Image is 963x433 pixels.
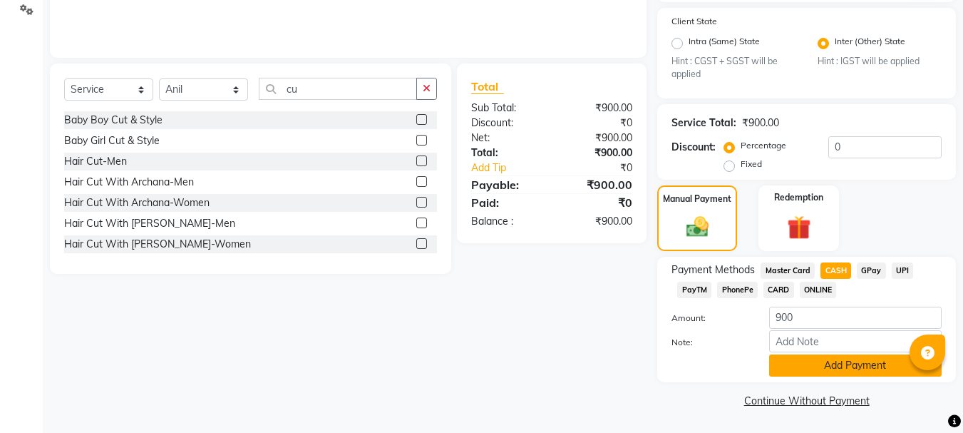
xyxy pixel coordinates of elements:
label: Client State [671,15,717,28]
input: Amount [769,307,942,329]
div: ₹900.00 [552,176,643,193]
span: GPay [857,263,886,279]
div: ₹900.00 [552,214,643,229]
label: Intra (Same) State [689,35,760,52]
label: Redemption [774,191,823,204]
span: Master Card [761,263,815,279]
div: Hair Cut With [PERSON_NAME]-Men [64,216,235,231]
small: Hint : IGST will be applied [818,55,942,68]
div: ₹900.00 [552,131,643,146]
div: Paid: [460,194,552,211]
a: Continue Without Payment [660,394,953,409]
div: Payable: [460,176,552,193]
div: ₹0 [552,194,643,211]
div: ₹0 [567,161,644,175]
label: Amount: [661,312,758,325]
div: Hair Cut With Archana-Men [64,175,194,190]
div: Discount: [671,140,716,155]
label: Fixed [741,158,762,170]
input: Add Note [769,330,942,352]
span: ONLINE [800,282,837,298]
div: Net: [460,131,552,146]
div: ₹900.00 [552,146,643,161]
span: PhonePe [717,282,758,298]
div: Discount: [460,116,552,131]
div: Balance : [460,214,552,229]
small: Hint : CGST + SGST will be applied [671,55,795,81]
div: Hair Cut With Archana-Women [64,195,210,210]
label: Percentage [741,139,786,152]
div: Baby Girl Cut & Style [64,133,160,148]
a: Add Tip [460,161,567,175]
input: Search or Scan [259,78,417,100]
div: Service Total: [671,116,736,131]
button: Add Payment [769,355,942,377]
div: ₹900.00 [552,101,643,116]
div: Baby Boy Cut & Style [64,113,163,128]
label: Note: [661,336,758,349]
div: ₹0 [552,116,643,131]
span: CARD [763,282,794,298]
div: ₹900.00 [742,116,779,131]
div: Total: [460,146,552,161]
span: Total [471,79,504,94]
div: Hair Cut-Men [64,154,127,169]
img: _gift.svg [780,213,818,242]
div: Sub Total: [460,101,552,116]
span: PayTM [677,282,711,298]
label: Inter (Other) State [835,35,905,52]
span: Payment Methods [671,263,755,277]
span: UPI [892,263,914,279]
label: Manual Payment [663,193,731,205]
div: Hair Cut With [PERSON_NAME]-Women [64,237,251,252]
img: _cash.svg [679,214,716,240]
span: CASH [820,263,851,279]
